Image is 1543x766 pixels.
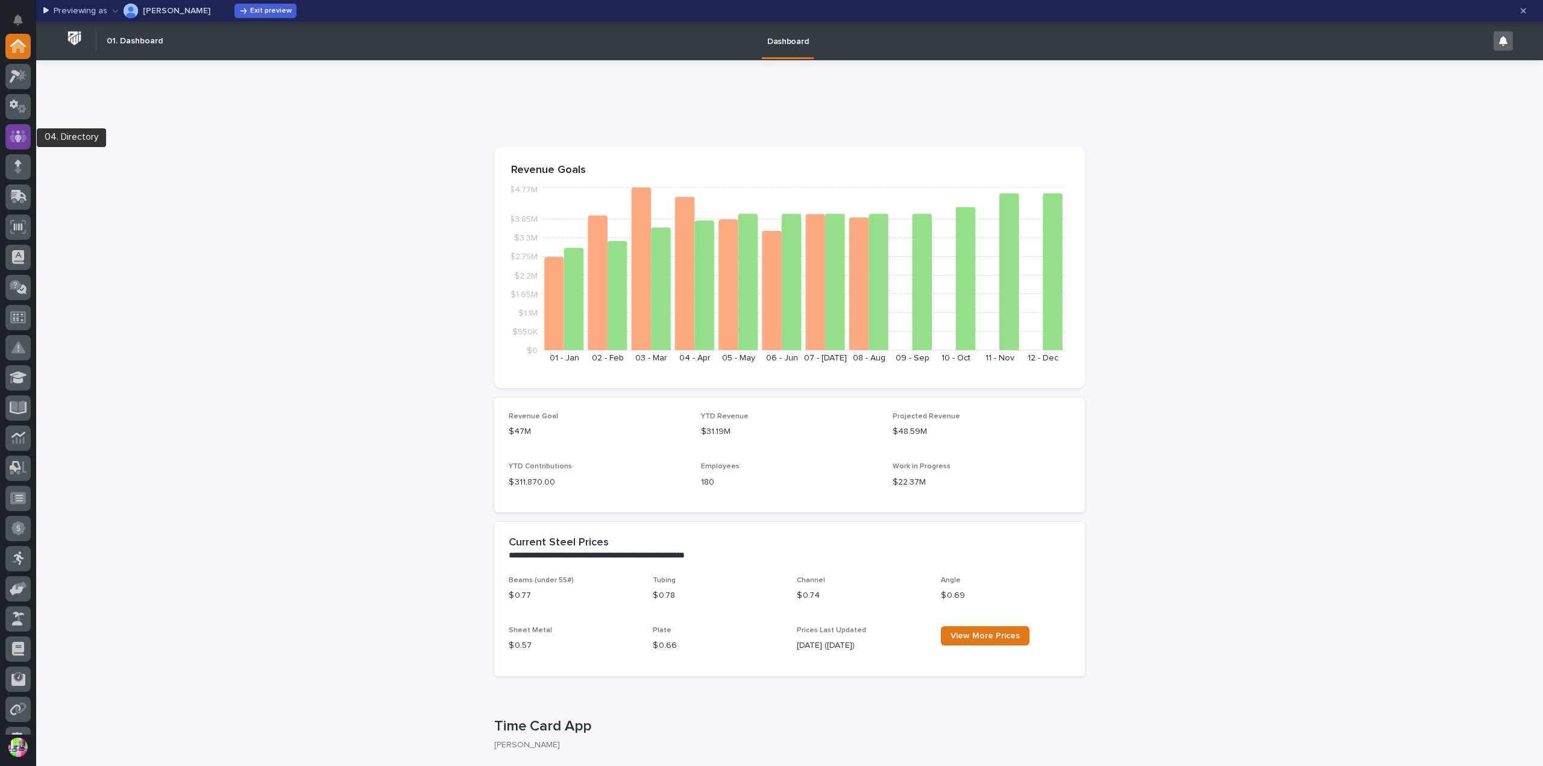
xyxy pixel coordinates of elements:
[5,735,31,760] button: users-avatar
[510,253,538,261] tspan: $2.75M
[679,354,711,362] text: 04 - Apr
[797,627,866,634] span: Prices Last Updated
[511,164,1068,177] p: Revenue Goals
[701,425,879,438] p: $31.19M
[509,413,558,420] span: Revenue Goal
[653,639,782,652] p: $ 0.66
[701,463,740,470] span: Employees
[766,354,798,362] text: 06 - Jun
[653,627,671,634] span: Plate
[509,425,687,438] p: $47M
[509,463,572,470] span: YTD Contributions
[985,354,1014,362] text: 11 - Nov
[941,577,961,584] span: Angle
[550,354,579,362] text: 01 - Jan
[512,327,538,336] tspan: $550K
[767,22,808,47] p: Dashboard
[54,6,107,16] p: Previewing as
[514,271,538,280] tspan: $2.2M
[941,354,970,362] text: 10 - Oct
[653,589,782,602] p: $ 0.78
[804,354,847,362] text: 07 - [DATE]
[941,589,1070,602] p: $ 0.69
[653,577,676,584] span: Tubing
[509,627,552,634] span: Sheet Metal
[722,354,755,362] text: 05 - May
[893,425,1070,438] p: $48.59M
[941,626,1029,645] a: View More Prices
[509,577,574,584] span: Beams (under 55#)
[509,589,638,602] p: $ 0.77
[797,589,926,602] p: $ 0.74
[509,215,538,224] tspan: $3.85M
[514,234,538,242] tspan: $3.3M
[762,22,814,57] a: Dashboard
[143,7,210,15] p: [PERSON_NAME]
[635,354,667,362] text: 03 - Mar
[15,14,31,34] div: Notifications
[509,186,538,194] tspan: $4.77M
[797,639,926,652] p: [DATE] ([DATE])
[511,290,538,298] tspan: $1.65M
[250,7,292,14] span: Exit preview
[896,354,929,362] text: 09 - Sep
[509,536,609,550] h2: Current Steel Prices
[893,463,951,470] span: Work in Progress
[494,740,1075,750] p: [PERSON_NAME]
[701,413,749,420] span: YTD Revenue
[112,1,210,20] button: Spenser Yoder[PERSON_NAME]
[107,36,163,46] h2: 01. Dashboard
[518,309,538,317] tspan: $1.1M
[494,718,1080,735] p: Time Card App
[124,4,138,18] img: Spenser Yoder
[63,27,86,49] img: Workspace Logo
[893,413,960,420] span: Projected Revenue
[592,354,624,362] text: 02 - Feb
[527,347,538,355] tspan: $0
[509,476,687,489] p: $ 311,870.00
[5,7,31,33] button: Notifications
[893,476,1070,489] p: $22.37M
[509,639,638,652] p: $ 0.57
[60,21,89,61] a: Workspace Logo
[853,354,885,362] text: 08 - Aug
[234,4,297,18] button: Exit preview
[1028,354,1058,362] text: 12 - Dec
[951,632,1020,640] span: View More Prices
[797,577,825,584] span: Channel
[701,476,879,489] p: 180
